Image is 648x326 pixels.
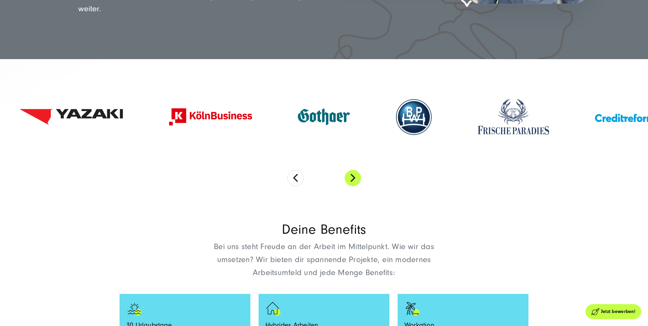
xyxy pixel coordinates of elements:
img: holiday-1 [126,301,143,317]
button: Next [345,170,361,186]
img: Kundenlogo Frischeparadies grau - Digitalagentur SUNZINET [478,99,549,135]
img: Kundelogo Gothaer grün - Digitalagentur SUNZINET [298,108,350,125]
img: Das Logo von BPW in einem dunkelblauen Kreis. [396,99,432,135]
img: hybrid-work [265,301,282,317]
p: Bei uns steht Freude an der Arbeit im Mittelpunkt. Wie wir das umsetzen? Wir bieten dir spannende... [203,240,445,280]
a: Jetzt bewerben! [585,304,641,319]
img: Kundenlogo KoelnBusiness rot - Digitalagentur SUNZINET [169,108,252,125]
img: Kundenlogo Yazaki schwarz - Digitalagentur SUNZINET [19,109,123,125]
button: Previous [287,170,304,186]
img: workation [404,301,421,317]
h2: Deine Benefits [203,223,445,236]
